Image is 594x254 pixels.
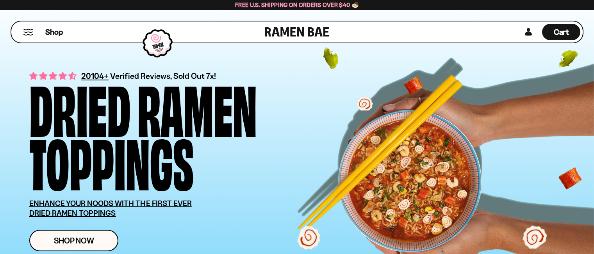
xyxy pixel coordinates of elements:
span: Free U.S. Shipping on Orders over $40 🍜 [235,1,359,9]
span: Shop [45,27,63,37]
u: ENHANCE YOUR NOODS WITH THE FIRST EVER DRIED RAMEN TOPPINGS [29,199,192,218]
a: Shop Now [29,230,118,251]
a: Shop [45,24,63,40]
span: Shop Now [54,236,94,245]
a: Cart [542,21,580,43]
span: Cart [554,27,569,37]
div: Toppings [29,133,194,187]
div: Ramen [137,80,257,133]
div: Dried [29,80,130,133]
button: Mobile Menu Trigger [23,29,34,36]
